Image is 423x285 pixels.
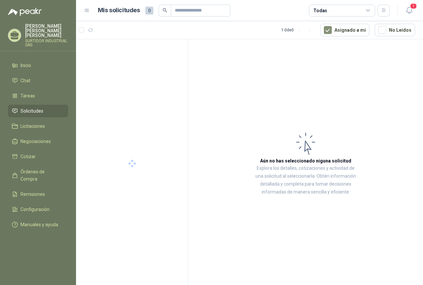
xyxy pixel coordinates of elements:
[375,24,415,36] button: No Leídos
[8,89,68,102] a: Tareas
[8,105,68,117] a: Solicitudes
[8,218,68,231] a: Manuales y ayuda
[8,165,68,185] a: Órdenes de Compra
[145,7,153,15] span: 0
[20,168,62,183] span: Órdenes de Compra
[98,6,140,15] h1: Mis solicitudes
[254,164,357,196] p: Explora los detalles, cotizaciones y actividad de una solicitud al seleccionarla. Obtén informaci...
[8,8,42,16] img: Logo peakr
[20,92,35,99] span: Tareas
[313,7,327,14] div: Todas
[410,3,417,9] span: 1
[20,123,45,130] span: Licitaciones
[25,39,68,47] p: SURTIDOR INDUSTRIAL SAS
[8,203,68,216] a: Configuración
[20,62,31,69] span: Inicio
[8,74,68,87] a: Chat
[8,188,68,200] a: Remisiones
[163,8,167,13] span: search
[25,24,68,38] p: [PERSON_NAME] [PERSON_NAME] [PERSON_NAME]
[8,120,68,132] a: Licitaciones
[20,206,50,213] span: Configuración
[403,5,415,17] button: 1
[20,107,43,115] span: Solicitudes
[20,191,45,198] span: Remisiones
[20,138,51,145] span: Negociaciones
[8,135,68,148] a: Negociaciones
[8,150,68,163] a: Cotizar
[20,221,58,228] span: Manuales y ayuda
[20,153,36,160] span: Cotizar
[8,59,68,72] a: Inicio
[260,157,351,164] h3: Aún no has seleccionado niguna solicitud
[281,25,315,35] div: 1 - 0 de 0
[320,24,369,36] button: Asignado a mi
[20,77,30,84] span: Chat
